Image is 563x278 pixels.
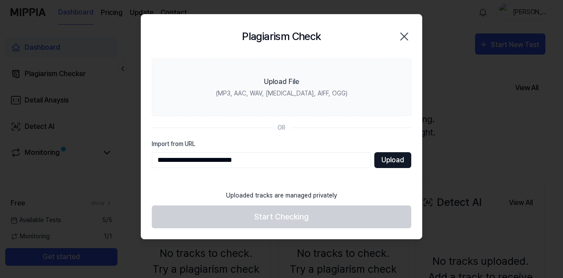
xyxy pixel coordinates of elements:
[374,152,411,168] button: Upload
[242,29,321,44] h2: Plagiarism Check
[216,89,347,98] div: (MP3, AAC, WAV, [MEDICAL_DATA], AIFF, OGG)
[278,123,285,132] div: OR
[264,77,299,87] div: Upload File
[221,186,342,205] div: Uploaded tracks are managed privately
[152,139,411,149] label: Import from URL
